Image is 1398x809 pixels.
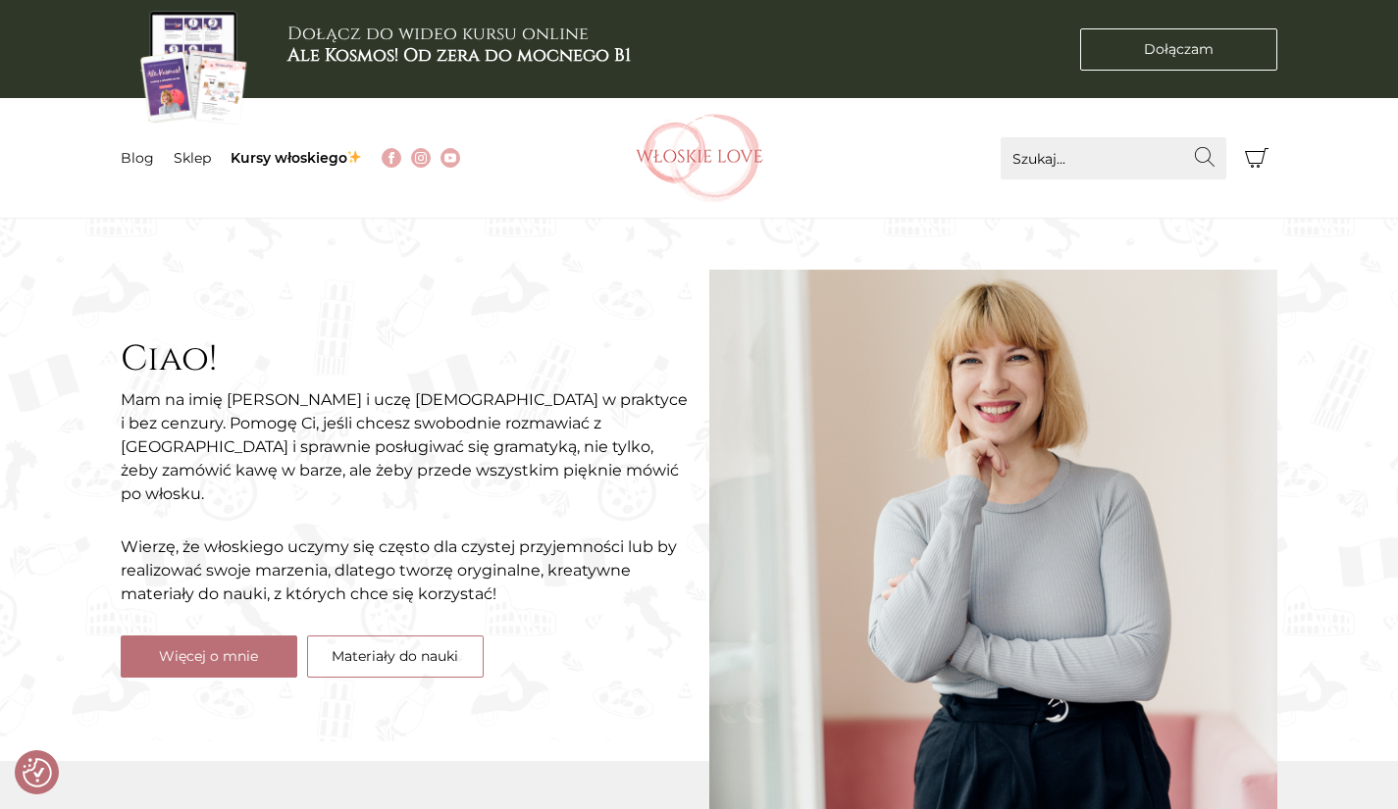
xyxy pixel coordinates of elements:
[1001,137,1226,179] input: Szukaj...
[1236,137,1278,179] button: Koszyk
[121,535,690,606] p: Wierzę, że włoskiego uczymy się często dla czystej przyjemności lub by realizować swoje marzenia,...
[287,43,631,68] b: Ale Kosmos! Od zera do mocnego B1
[231,149,363,167] a: Kursy włoskiego
[23,758,52,787] button: Preferencje co do zgód
[174,149,211,167] a: Sklep
[1080,28,1277,71] a: Dołączam
[636,114,763,202] img: Włoskielove
[23,758,52,787] img: Revisit consent button
[1144,39,1214,60] span: Dołączam
[121,635,297,678] a: Więcej o mnie
[347,150,361,164] img: ✨
[121,149,154,167] a: Blog
[287,24,631,66] h3: Dołącz do wideo kursu online
[121,338,690,380] h2: Ciao!
[307,635,484,678] a: Materiały do nauki
[121,388,690,506] p: Mam na imię [PERSON_NAME] i uczę [DEMOGRAPHIC_DATA] w praktyce i bez cenzury. Pomogę Ci, jeśli ch...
